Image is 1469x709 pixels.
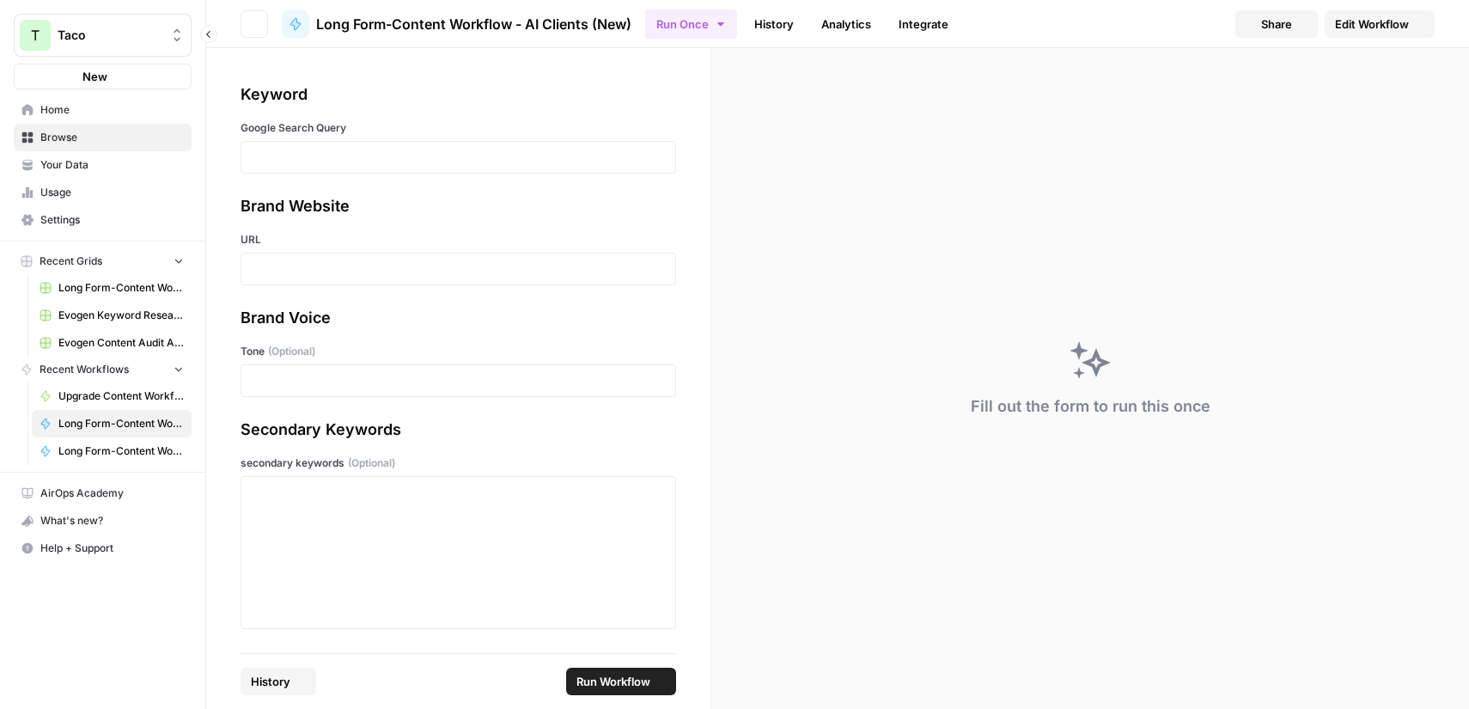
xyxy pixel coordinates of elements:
[241,344,676,359] label: Tone
[40,541,184,556] span: Help + Support
[744,10,804,38] a: History
[14,64,192,89] button: New
[14,151,192,179] a: Your Data
[251,673,290,690] span: History
[14,179,192,206] a: Usage
[40,212,184,228] span: Settings
[58,416,184,431] span: Long Form-Content Workflow - AI Clients (New)
[40,130,184,145] span: Browse
[14,535,192,562] button: Help + Support
[316,14,631,34] span: Long Form-Content Workflow - AI Clients (New)
[40,157,184,173] span: Your Data
[241,194,676,218] div: Brand Website
[14,96,192,124] a: Home
[58,280,184,296] span: Long Form-Content Workflow - AI Clients (New) Grid
[241,455,676,471] label: secondary keywords
[1235,10,1318,38] button: Share
[971,394,1210,419] div: Fill out the form to run this once
[15,508,191,534] div: What's new?
[40,486,184,501] span: AirOps Academy
[268,344,315,359] span: (Optional)
[348,455,395,471] span: (Optional)
[14,507,192,535] button: What's new?
[32,382,192,410] a: Upgrade Content Workflow - mogul
[282,10,631,38] a: Long Form-Content Workflow - AI Clients (New)
[40,362,129,377] span: Recent Workflows
[32,302,192,329] a: Evogen Keyword Research Agent Grid
[32,410,192,437] a: Long Form-Content Workflow - AI Clients (New)
[32,329,192,357] a: Evogen Content Audit Agent Grid
[14,14,192,57] button: Workspace: Taco
[645,9,737,39] button: Run Once
[32,274,192,302] a: Long Form-Content Workflow - AI Clients (New) Grid
[58,308,184,323] span: Evogen Keyword Research Agent Grid
[888,10,959,38] a: Integrate
[40,254,102,269] span: Recent Grids
[241,120,676,136] label: Google Search Query
[58,388,184,404] span: Upgrade Content Workflow - mogul
[566,668,676,695] button: Run Workflow
[1335,15,1409,33] span: Edit Workflow
[241,306,676,330] div: Brand Voice
[58,27,162,44] span: Taco
[576,673,650,690] span: Run Workflow
[241,650,676,674] div: Long Tail Primary Query
[241,418,676,442] div: Secondary Keywords
[40,185,184,200] span: Usage
[1325,10,1435,38] a: Edit Workflow
[58,443,184,459] span: Long Form-Content Workflow (Portuguese)
[241,232,676,248] label: URL
[14,480,192,507] a: AirOps Academy
[32,437,192,465] a: Long Form-Content Workflow (Portuguese)
[14,124,192,151] a: Browse
[1261,15,1292,33] span: Share
[811,10,881,38] a: Analytics
[14,248,192,274] button: Recent Grids
[241,83,676,107] div: Keyword
[82,68,107,85] span: New
[58,335,184,351] span: Evogen Content Audit Agent Grid
[31,25,40,46] span: T
[14,206,192,234] a: Settings
[241,668,316,695] button: History
[14,357,192,382] button: Recent Workflows
[40,102,184,118] span: Home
